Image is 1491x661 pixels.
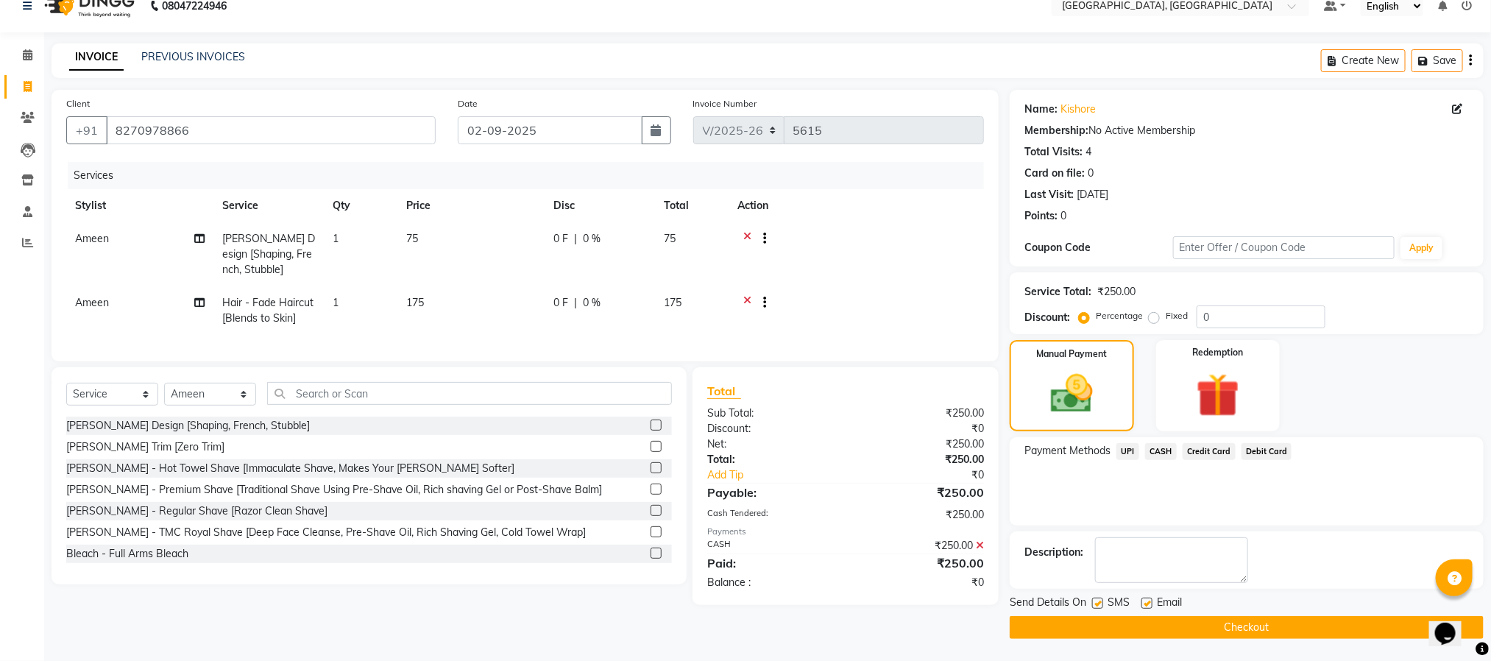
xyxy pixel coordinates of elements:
span: 0 % [583,231,601,247]
div: Points: [1024,208,1058,224]
div: [DATE] [1077,187,1108,202]
div: ₹250.00 [1097,284,1136,300]
span: Email [1157,595,1182,613]
span: Ameen [75,232,109,245]
span: CASH [1145,443,1177,460]
span: 1 [333,232,339,245]
span: Send Details On [1010,595,1086,613]
div: Net: [696,436,846,452]
label: Manual Payment [1037,347,1108,361]
div: Balance : [696,575,846,590]
a: INVOICE [69,44,124,71]
div: Card on file: [1024,166,1085,181]
span: | [574,295,577,311]
div: Paid: [696,554,846,572]
div: Service Total: [1024,284,1091,300]
div: Cash Tendered: [696,507,846,523]
span: Payment Methods [1024,443,1111,459]
div: [PERSON_NAME] - TMC Royal Shave [Deep Face Cleanse, Pre-Shave Oil, Rich Shaving Gel, Cold Towel W... [66,525,586,540]
div: ₹250.00 [846,406,995,421]
label: Invoice Number [693,97,757,110]
th: Price [397,189,545,222]
th: Disc [545,189,655,222]
th: Qty [324,189,397,222]
button: Create New [1321,49,1406,72]
div: Discount: [1024,310,1070,325]
span: UPI [1116,443,1139,460]
div: Description: [1024,545,1083,560]
img: _cash.svg [1038,370,1106,418]
div: [PERSON_NAME] Trim [Zero Trim] [66,439,224,455]
span: Ameen [75,296,109,309]
th: Action [729,189,984,222]
span: SMS [1108,595,1130,613]
a: PREVIOUS INVOICES [141,50,245,63]
span: 175 [664,296,681,309]
div: ₹250.00 [846,452,995,467]
label: Fixed [1166,309,1188,322]
div: Payments [707,526,984,538]
div: Coupon Code [1024,240,1172,255]
label: Percentage [1096,309,1143,322]
th: Service [213,189,324,222]
div: 4 [1086,144,1091,160]
span: 0 % [583,295,601,311]
div: CASH [696,538,846,554]
div: Last Visit: [1024,187,1074,202]
div: ₹250.00 [846,436,995,452]
button: Checkout [1010,616,1484,639]
span: 0 F [553,231,568,247]
div: Payable: [696,484,846,501]
div: No Active Membership [1024,123,1469,138]
span: 175 [406,296,424,309]
div: Membership: [1024,123,1088,138]
span: 1 [333,296,339,309]
iframe: chat widget [1429,602,1476,646]
div: [PERSON_NAME] - Premium Shave [Traditional Shave Using Pre-Shave Oil, Rich shaving Gel or Post-Sh... [66,482,602,498]
label: Date [458,97,478,110]
label: Client [66,97,90,110]
input: Search by Name/Mobile/Email/Code [106,116,436,144]
label: Redemption [1192,346,1243,359]
span: 75 [664,232,676,245]
div: 0 [1060,208,1066,224]
div: ₹0 [846,421,995,436]
div: Total Visits: [1024,144,1083,160]
div: Sub Total: [696,406,846,421]
span: | [574,231,577,247]
div: 0 [1088,166,1094,181]
div: [PERSON_NAME] - Regular Shave [Razor Clean Shave] [66,503,327,519]
img: _gift.svg [1183,368,1253,423]
div: ₹250.00 [846,507,995,523]
th: Stylist [66,189,213,222]
a: Kishore [1060,102,1096,117]
span: Credit Card [1183,443,1236,460]
span: 0 F [553,295,568,311]
button: Save [1412,49,1463,72]
div: Total: [696,452,846,467]
div: ₹0 [871,467,995,483]
input: Enter Offer / Coupon Code [1173,236,1395,259]
div: [PERSON_NAME] - Hot Towel Shave [Immaculate Shave, Makes Your [PERSON_NAME] Softer] [66,461,514,476]
div: ₹250.00 [846,484,995,501]
a: Add Tip [696,467,871,483]
input: Search or Scan [267,382,672,405]
span: 75 [406,232,418,245]
span: Total [707,383,741,399]
div: Services [68,162,995,189]
span: Debit Card [1242,443,1292,460]
div: ₹250.00 [846,554,995,572]
div: Bleach - Full Arms Bleach [66,546,188,562]
div: ₹0 [846,575,995,590]
div: [PERSON_NAME] Design [Shaping, French, Stubble] [66,418,310,434]
th: Total [655,189,729,222]
div: Discount: [696,421,846,436]
span: [PERSON_NAME] Design [Shaping, French, Stubble] [222,232,315,276]
button: Apply [1400,237,1442,259]
button: +91 [66,116,107,144]
div: ₹250.00 [846,538,995,554]
span: Hair - Fade Haircut [Blends to Skin] [222,296,314,325]
div: Name: [1024,102,1058,117]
